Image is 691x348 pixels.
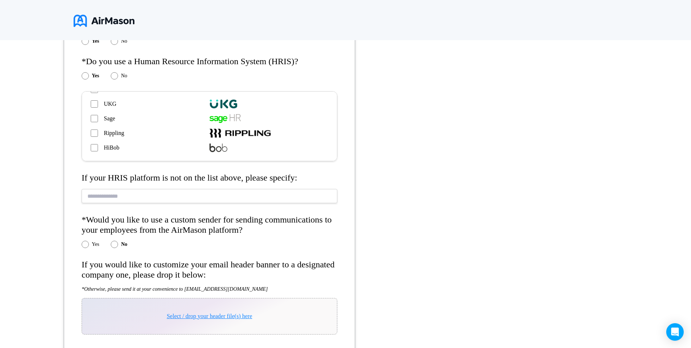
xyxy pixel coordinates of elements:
[209,100,237,108] img: UKG
[209,143,227,152] img: HiBob
[92,73,99,79] label: Yes
[104,101,117,107] span: UKG
[121,241,127,247] label: No
[91,129,98,137] input: Rippling
[121,73,127,79] label: No
[121,38,127,44] label: No
[82,57,337,67] h4: *Do you use a Human Resource Information System (HRIS)?
[209,114,241,123] img: SageHR
[91,100,98,108] input: UKG
[104,130,124,136] span: Rippling
[92,241,99,247] label: Yes
[209,129,271,138] img: Rippling
[167,313,252,319] span: Select / drop your header file(s) here
[74,12,134,30] img: logo
[82,215,337,235] h4: *Would you like to use a custom sender for sending communications to your employees from the AirM...
[666,323,684,341] div: Open Intercom Messenger
[104,115,115,122] span: Sage
[104,144,119,151] span: HiBob
[82,173,337,183] h4: If your HRIS platform is not on the list above, please specify:
[91,144,98,151] input: HiBob
[82,260,337,280] h4: If you would like to customize your email header banner to a designated company one, please drop ...
[92,38,99,44] label: Yes
[91,115,98,122] input: Sage
[82,286,337,292] h5: *Otherwise, please send it at your convenience to [EMAIL_ADDRESS][DOMAIN_NAME]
